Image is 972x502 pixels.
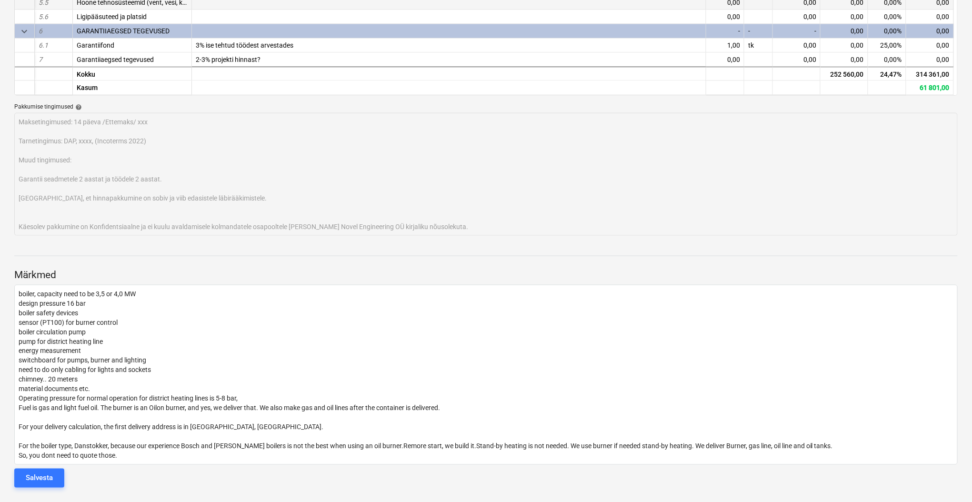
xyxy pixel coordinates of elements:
[39,42,48,50] span: 6.1
[773,53,821,67] div: 0,00
[39,13,48,21] span: 5.6
[906,81,954,95] div: 61 801,00
[706,10,744,24] div: 0,00
[19,290,136,298] span: boiler, capacity need to be 3,5 or 4,0 MW
[706,53,744,67] div: 0,00
[744,24,773,39] div: -
[868,67,906,81] div: 24,47%
[19,376,78,383] span: chimney.. 20 meters
[14,269,958,282] p: Märkmed
[19,395,238,402] span: Operating pressure for normal operation for district heating lines is 5-8 bar,
[14,103,958,111] div: Pakkumise tingimused
[906,24,954,39] div: 0,00
[39,28,42,35] span: 6
[821,10,868,24] div: 0,00
[77,42,114,50] span: Garantiifond
[19,319,118,326] span: sensor (PT100) for burner control
[196,56,261,64] span: 2-3% projekti hinnast?
[19,404,440,412] span: Fuel is gas and light fuel oil. The burner is an Oilon burner, and yes, we deliver that. We also ...
[19,328,86,336] span: boiler circulation pump
[39,56,42,64] span: 7
[19,338,103,345] span: pump for district heating line
[19,366,151,374] span: need to do only cabling for lights and sockets
[19,423,323,431] span: For your delivery calculation, the first delivery address is in [GEOGRAPHIC_DATA], [GEOGRAPHIC_DA...
[773,10,821,24] div: 0,00
[706,24,744,39] div: -
[77,13,147,21] span: Ligipääsuteed ja platsid
[73,67,192,81] div: Kokku
[14,113,958,236] textarea: Maksetingimused: 14 päeva /Ettemaks/ xxx Tarnetingimus: DAP, xxxx, (Incoterms 2022) Muud tingimus...
[868,39,906,53] div: 25,00%
[906,67,954,81] div: 314 361,00
[744,39,773,53] div: tk
[821,39,868,53] div: 0,00
[773,24,821,39] div: -
[19,300,86,307] span: design pressure 16 bar
[196,42,293,50] span: 3% ise tehtud töödest arvestades
[868,53,906,67] div: 0,00%
[19,385,90,393] span: material documents etc.
[19,309,78,317] span: boiler safety devices
[924,456,972,502] div: Vestlusvidin
[26,472,53,484] div: Salvesta
[821,53,868,67] div: 0,00
[77,56,154,64] span: Garantiiaegsed tegevused
[906,10,954,24] div: 0,00
[773,39,821,53] div: 0,00
[19,26,30,38] span: Ahenda kategooria
[906,39,954,53] div: 0,00
[14,469,64,488] button: Salvesta
[77,28,170,35] span: GARANTIIAEGSED TEGEVUSED
[906,53,954,67] div: 0,00
[19,347,81,355] span: energy measurement
[706,39,744,53] div: 1,00
[924,456,972,502] iframe: Chat Widget
[868,10,906,24] div: 0,00%
[821,24,868,39] div: 0,00
[19,452,117,460] span: So, you dont need to quote those.
[73,81,192,95] div: Kasum
[19,357,146,364] span: switchboard for pumps, burner and lighting
[73,104,82,110] span: help
[868,24,906,39] div: 0,00%
[821,67,868,81] div: 252 560,00
[19,442,833,450] span: For the boiler type, Danstokker, because our experience Bosch and [PERSON_NAME] boilers is not th...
